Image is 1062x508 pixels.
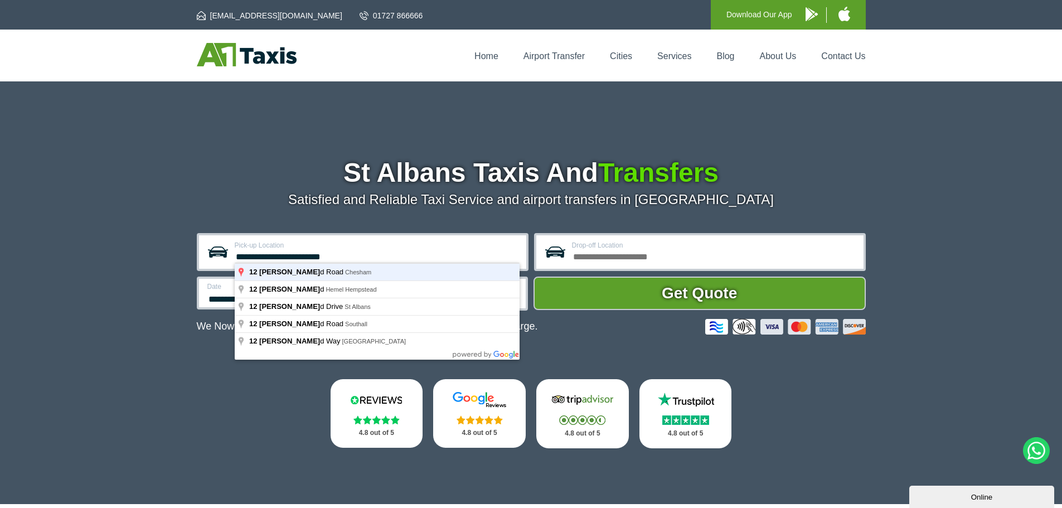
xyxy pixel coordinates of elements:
[207,283,351,290] label: Date
[821,51,865,61] a: Contact Us
[838,7,850,21] img: A1 Taxis iPhone App
[360,10,423,21] a: 01727 866666
[259,320,320,328] span: [PERSON_NAME]
[806,7,818,21] img: A1 Taxis Android App
[259,302,320,311] span: [PERSON_NAME]
[652,391,719,408] img: Trustpilot
[249,320,257,328] span: 12
[343,426,411,440] p: 4.8 out of 5
[726,8,792,22] p: Download Our App
[457,415,503,424] img: Stars
[549,427,617,441] p: 4.8 out of 5
[259,268,320,276] span: [PERSON_NAME]
[657,51,691,61] a: Services
[197,192,866,207] p: Satisfied and Reliable Taxi Service and airport transfers in [GEOGRAPHIC_DATA]
[760,51,797,61] a: About Us
[549,391,616,408] img: Tripadvisor
[445,426,513,440] p: 4.8 out of 5
[559,415,605,425] img: Stars
[345,321,367,327] span: Southall
[446,391,513,408] img: Google
[523,51,585,61] a: Airport Transfer
[534,277,866,310] button: Get Quote
[259,337,320,345] span: [PERSON_NAME]
[197,321,538,332] p: We Now Accept Card & Contactless Payment In
[249,285,257,293] span: 12
[343,391,410,408] img: Reviews.io
[235,242,520,249] label: Pick-up Location
[909,483,1056,508] iframe: chat widget
[433,379,526,448] a: Google Stars 4.8 out of 5
[536,379,629,448] a: Tripadvisor Stars 4.8 out of 5
[249,285,326,293] span: d
[639,379,732,448] a: Trustpilot Stars 4.8 out of 5
[249,268,257,276] span: 12
[662,415,709,425] img: Stars
[331,379,423,448] a: Reviews.io Stars 4.8 out of 5
[249,302,345,311] span: d Drive
[249,268,345,276] span: d Road
[474,51,498,61] a: Home
[249,337,342,345] span: d Way
[197,43,297,66] img: A1 Taxis St Albans LTD
[259,285,320,293] span: [PERSON_NAME]
[197,159,866,186] h1: St Albans Taxis And
[342,338,406,345] span: [GEOGRAPHIC_DATA]
[705,319,866,335] img: Credit And Debit Cards
[345,303,370,310] span: St Albans
[610,51,632,61] a: Cities
[716,51,734,61] a: Blog
[345,269,371,275] span: Chesham
[249,320,345,328] span: d Road
[598,158,719,187] span: Transfers
[249,302,257,311] span: 12
[326,286,376,293] span: Hemel Hempstead
[572,242,857,249] label: Drop-off Location
[249,337,257,345] span: 12
[353,415,400,424] img: Stars
[197,10,342,21] a: [EMAIL_ADDRESS][DOMAIN_NAME]
[652,427,720,441] p: 4.8 out of 5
